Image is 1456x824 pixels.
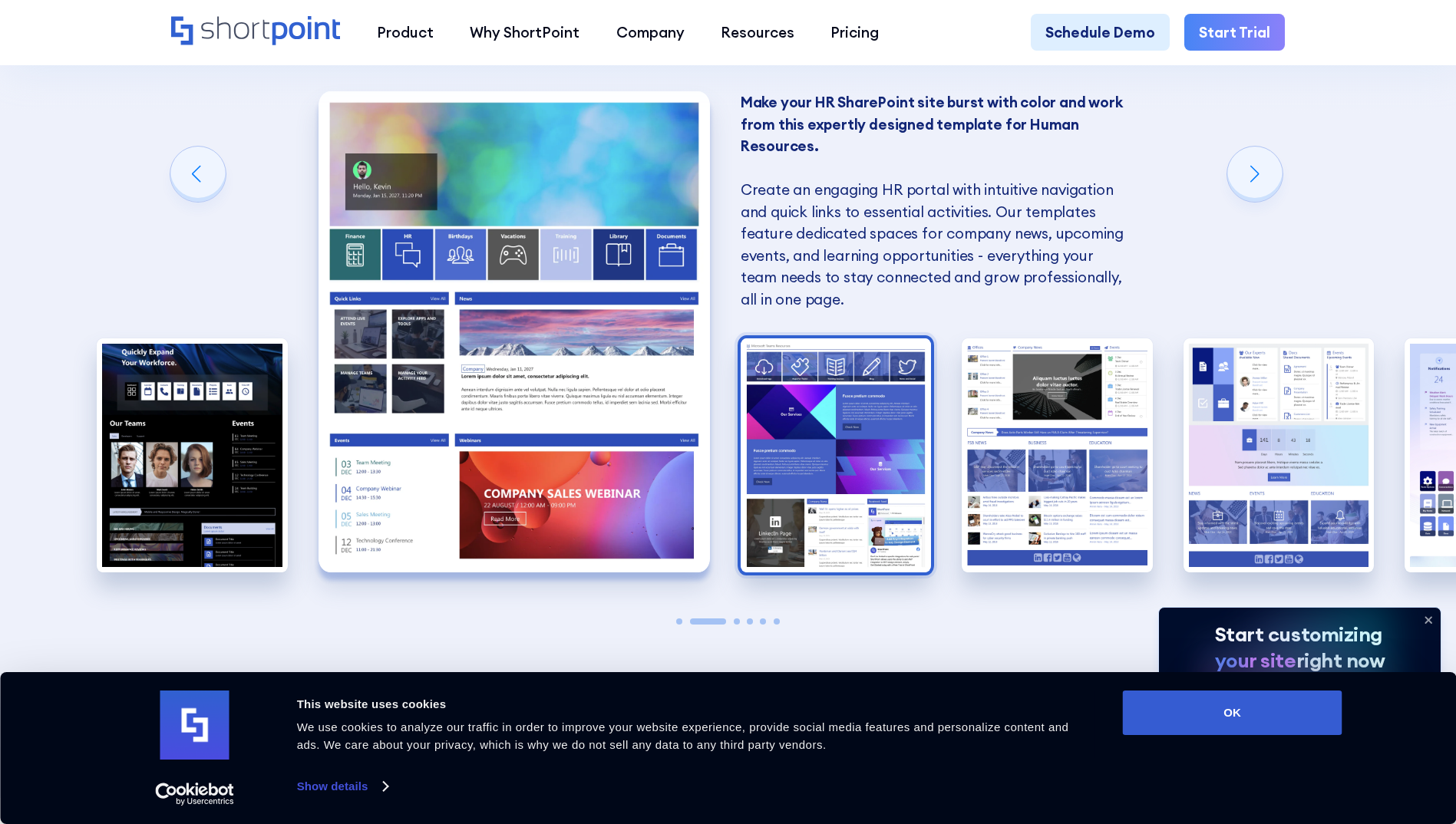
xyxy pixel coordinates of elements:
div: Previous slide [170,147,226,202]
div: This website uses cookies [297,695,1088,714]
span: Go to slide 4 [747,618,753,625]
a: Show details [297,775,388,798]
img: Top SharePoint Templates for 2025 [1184,338,1375,572]
span: Go to slide 6 [774,618,780,625]
a: Home [171,16,341,48]
p: Create an engaging HR portal with intuitive navigation and quick links to essential activities. O... [741,91,1132,310]
a: Why ShortPoint [452,14,598,50]
a: Resources [702,14,812,50]
span: Go to slide 2 [690,618,726,625]
a: Product [358,14,451,50]
a: Pricing [813,14,897,50]
div: 4 / 6 [962,338,1153,572]
span: We use cookies to analyze our traffic in order to improve your website experience, provide social... [297,720,1069,751]
button: OK [1123,691,1342,735]
div: Next slide [1227,147,1283,202]
div: 1 / 6 [97,338,288,572]
img: Designing a SharePoint site for HR [962,338,1153,572]
div: 3 / 6 [741,338,932,572]
span: Go to slide 1 [676,618,682,625]
a: Usercentrics Cookiebot - opens in a new window [127,783,262,806]
img: SharePoint Template for HR [741,338,932,572]
img: Modern SharePoint Templates for HR [319,91,710,572]
a: Start Trial [1184,14,1285,50]
span: Go to slide 3 [734,618,740,625]
div: 2 / 6 [319,91,710,572]
a: Schedule Demo [1031,14,1170,50]
img: HR SharePoint Templates [97,338,288,572]
div: Why ShortPoint [470,21,579,43]
div: Product [377,21,434,43]
a: Company [598,14,702,50]
div: Pricing [830,21,879,43]
div: Resources [721,21,794,43]
div: 5 / 6 [1184,338,1375,572]
img: logo [160,691,229,760]
span: Go to slide 5 [760,618,766,625]
div: Company [616,21,685,43]
strong: Make your HR SharePoint site burst with color and work from this expertly designed template for H... [741,93,1123,155]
